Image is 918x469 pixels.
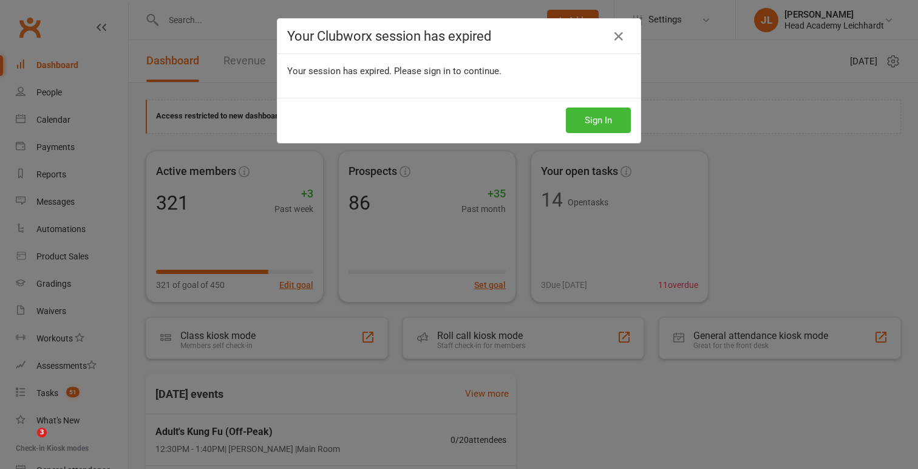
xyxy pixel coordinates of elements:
a: Close [609,27,628,46]
span: Your session has expired. Please sign in to continue. [287,66,501,77]
span: 3 [37,428,47,437]
button: Sign In [566,108,631,133]
h4: Your Clubworx session has expired [287,29,631,44]
iframe: Intercom live chat [12,428,41,457]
